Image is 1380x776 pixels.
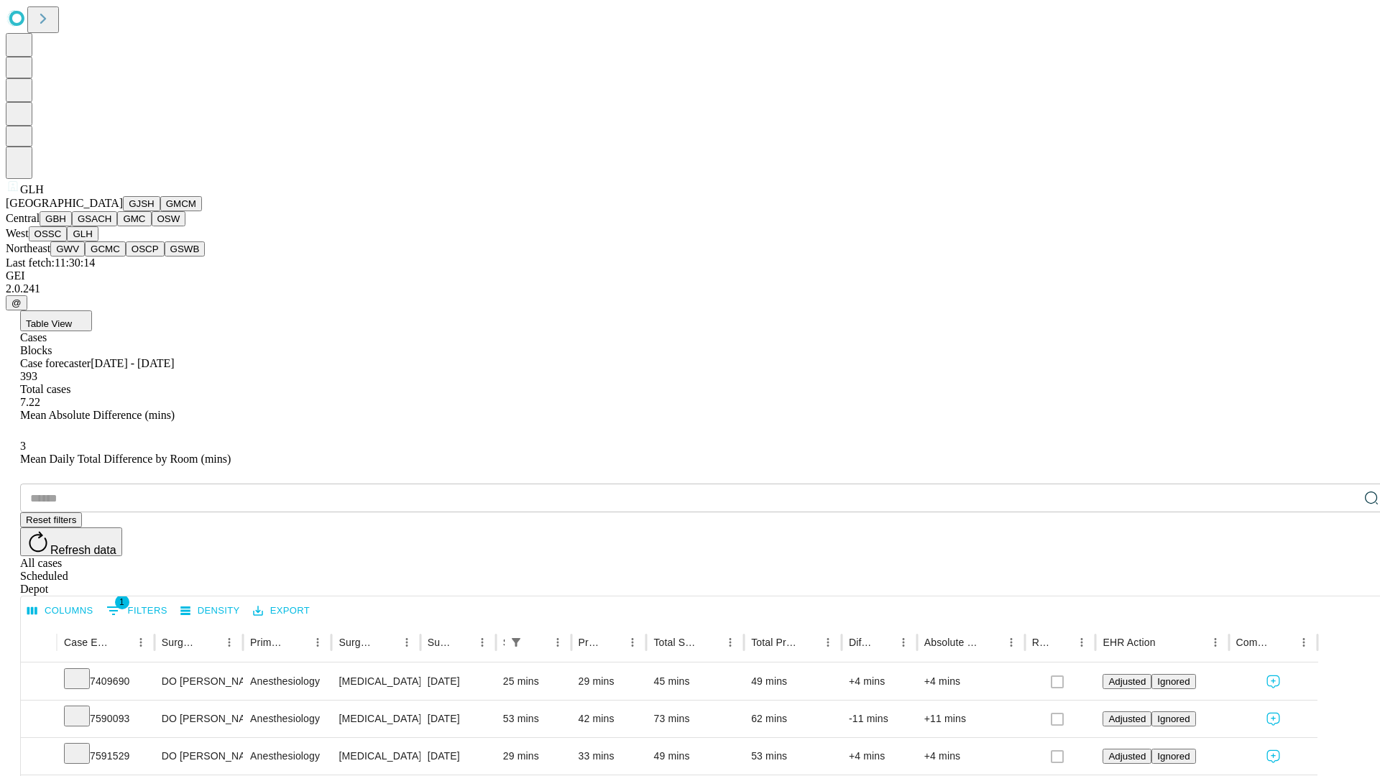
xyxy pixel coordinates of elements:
[250,663,324,700] div: Anesthesiology
[20,527,122,556] button: Refresh data
[1108,713,1146,724] span: Adjusted
[1151,749,1195,764] button: Ignored
[1157,713,1190,724] span: Ignored
[849,701,910,737] div: -11 mins
[162,738,236,775] div: DO [PERSON_NAME] B Do
[28,707,50,732] button: Expand
[20,409,175,421] span: Mean Absolute Difference (mins)
[548,632,568,652] button: Menu
[250,701,324,737] div: Anesthesiology
[20,370,37,382] span: 393
[28,744,50,770] button: Expand
[849,637,872,648] div: Difference
[622,632,643,652] button: Menu
[20,383,70,395] span: Total cases
[111,632,131,652] button: Sort
[924,663,1018,700] div: +4 mins
[653,701,737,737] div: 73 mins
[123,196,160,211] button: GJSH
[1294,632,1314,652] button: Menu
[798,632,818,652] button: Sort
[1274,632,1294,652] button: Sort
[40,211,72,226] button: GBH
[503,701,564,737] div: 53 mins
[579,701,640,737] div: 42 mins
[653,738,737,775] div: 49 mins
[751,663,834,700] div: 49 mins
[308,632,328,652] button: Menu
[472,632,492,652] button: Menu
[20,310,92,331] button: Table View
[339,663,413,700] div: [MEDICAL_DATA] FLEXIBLE PROXIMAL DIAGNOSTIC
[579,663,640,700] div: 29 mins
[177,600,244,622] button: Density
[29,226,68,241] button: OSSC
[126,241,165,257] button: OSCP
[6,295,27,310] button: @
[250,738,324,775] div: Anesthesiology
[397,632,417,652] button: Menu
[849,738,910,775] div: +4 mins
[50,544,116,556] span: Refresh data
[152,211,186,226] button: OSW
[85,241,126,257] button: GCMC
[20,440,26,452] span: 3
[377,632,397,652] button: Sort
[751,637,796,648] div: Total Predicted Duration
[162,701,236,737] div: DO [PERSON_NAME] B Do
[503,738,564,775] div: 29 mins
[751,738,834,775] div: 53 mins
[24,600,97,622] button: Select columns
[339,637,374,648] div: Surgery Name
[11,297,22,308] span: @
[1157,676,1190,687] span: Ignored
[1157,751,1190,762] span: Ignored
[893,632,914,652] button: Menu
[20,357,91,369] span: Case forecaster
[20,453,231,465] span: Mean Daily Total Difference by Room (mins)
[1108,676,1146,687] span: Adjusted
[528,632,548,652] button: Sort
[818,632,838,652] button: Menu
[924,701,1018,737] div: +11 mins
[26,514,76,525] span: Reset filters
[26,318,72,329] span: Table View
[64,701,147,737] div: 7590093
[6,242,50,254] span: Northeast
[50,241,85,257] button: GWV
[199,632,219,652] button: Sort
[428,701,489,737] div: [DATE]
[1052,632,1072,652] button: Sort
[873,632,893,652] button: Sort
[981,632,1001,652] button: Sort
[339,701,413,737] div: [MEDICAL_DATA] (EGD), FLEXIBLE, TRANSORAL, DIAGNOSTIC
[1103,637,1155,648] div: EHR Action
[579,738,640,775] div: 33 mins
[1103,674,1151,689] button: Adjusted
[924,738,1018,775] div: +4 mins
[1236,637,1272,648] div: Comments
[506,632,526,652] button: Show filters
[1151,674,1195,689] button: Ignored
[103,599,171,622] button: Show filters
[1103,711,1151,726] button: Adjusted
[452,632,472,652] button: Sort
[20,512,82,527] button: Reset filters
[1103,749,1151,764] button: Adjusted
[1205,632,1225,652] button: Menu
[1072,632,1092,652] button: Menu
[700,632,720,652] button: Sort
[20,396,40,408] span: 7.22
[6,227,29,239] span: West
[720,632,740,652] button: Menu
[849,663,910,700] div: +4 mins
[162,663,236,700] div: DO [PERSON_NAME] B Do
[28,670,50,695] button: Expand
[162,637,198,648] div: Surgeon Name
[6,269,1374,282] div: GEI
[924,637,980,648] div: Absolute Difference
[117,211,151,226] button: GMC
[249,600,313,622] button: Export
[20,183,44,195] span: GLH
[506,632,526,652] div: 1 active filter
